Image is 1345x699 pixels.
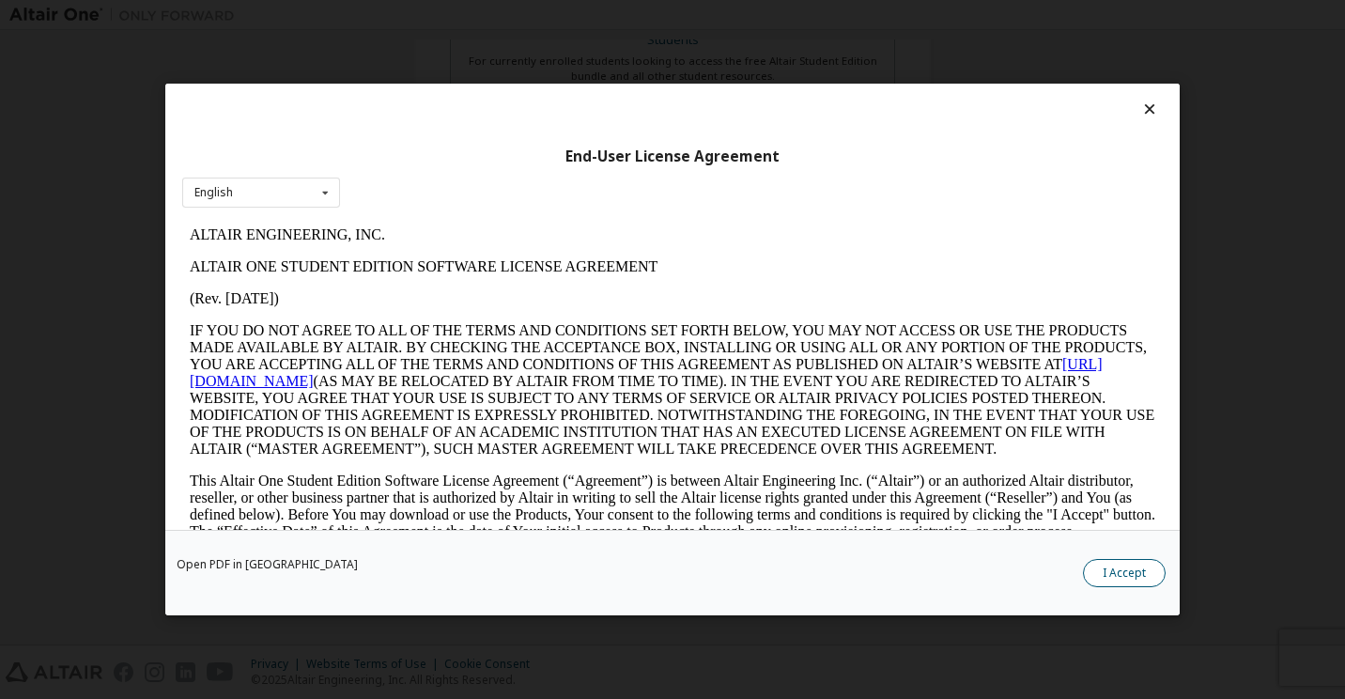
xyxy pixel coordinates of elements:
[177,559,358,570] a: Open PDF in [GEOGRAPHIC_DATA]
[194,187,233,198] div: English
[8,254,973,321] p: This Altair One Student Edition Software License Agreement (“Agreement”) is between Altair Engine...
[8,8,973,24] p: ALTAIR ENGINEERING, INC.
[182,148,1163,166] div: End-User License Agreement
[8,103,973,239] p: IF YOU DO NOT AGREE TO ALL OF THE TERMS AND CONDITIONS SET FORTH BELOW, YOU MAY NOT ACCESS OR USE...
[8,39,973,56] p: ALTAIR ONE STUDENT EDITION SOFTWARE LICENSE AGREEMENT
[1083,559,1166,587] button: I Accept
[8,71,973,88] p: (Rev. [DATE])
[8,137,920,170] a: [URL][DOMAIN_NAME]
